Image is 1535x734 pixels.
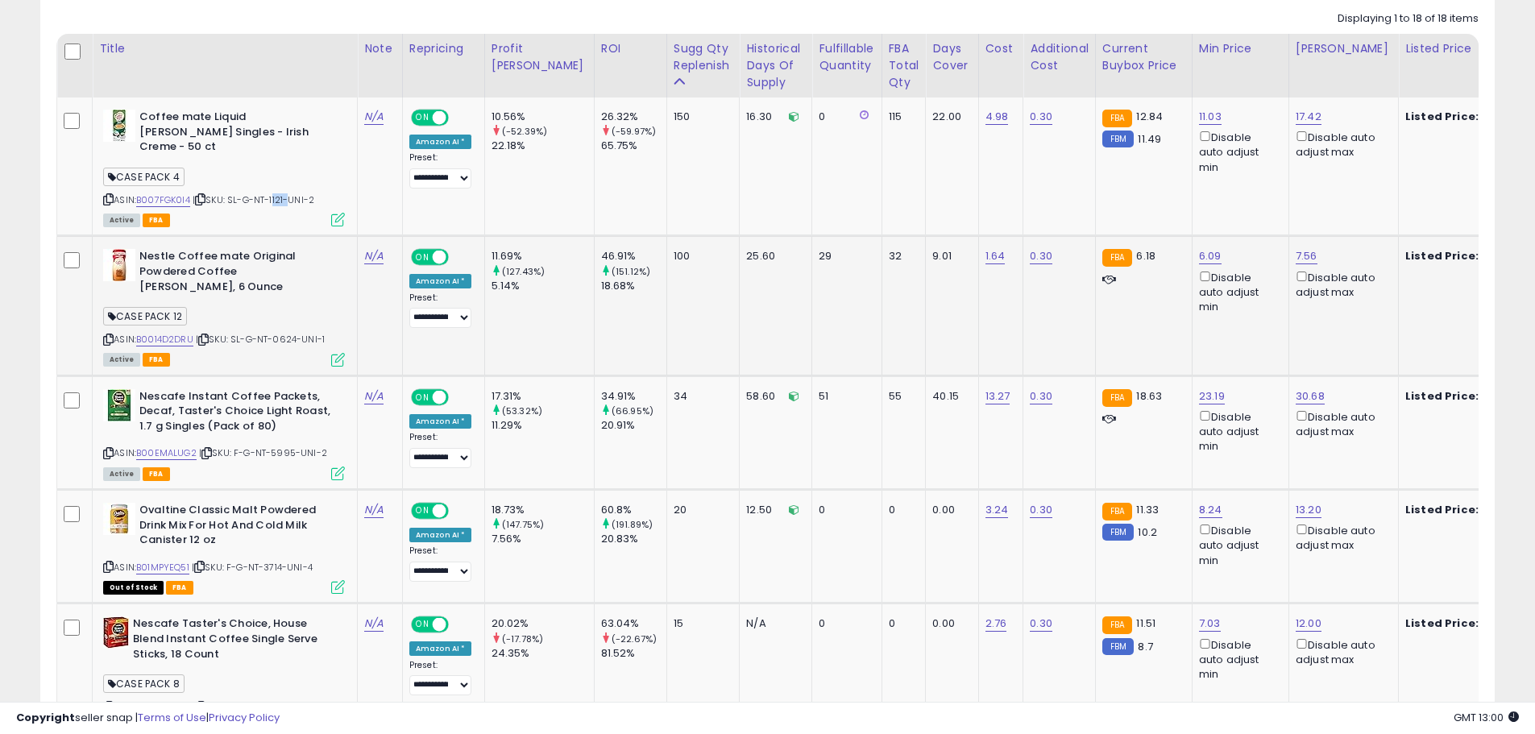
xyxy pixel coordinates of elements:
div: 17.31% [492,389,594,404]
div: Disable auto adjust min [1199,521,1276,568]
span: 8.7 [1138,639,1152,654]
div: 25.60 [746,249,799,263]
div: 11.29% [492,418,594,433]
div: Disable auto adjust max [1296,408,1386,439]
img: 414ikzd-TyL._SL40_.jpg [103,249,135,281]
div: 51 [819,389,869,404]
a: B0014D2DRU [136,333,193,346]
span: | SKU: F-G-NT-5995-UNI-2 [199,446,327,459]
div: 20.02% [492,616,594,631]
a: 0.30 [1030,502,1052,518]
div: Repricing [409,40,478,57]
a: 4.98 [985,109,1009,125]
b: Listed Price: [1405,248,1479,263]
span: CASE PACK 8 [103,674,185,693]
b: Ovaltine Classic Malt Powdered Drink Mix For Hot And Cold Milk Canister 12 oz [139,503,335,552]
div: Preset: [409,660,472,696]
div: Cost [985,40,1017,57]
div: 12.50 [746,503,799,517]
div: 0.00 [932,616,965,631]
span: All listings currently available for purchase on Amazon [103,214,140,227]
div: 9.01 [932,249,965,263]
div: Disable auto adjust min [1199,128,1276,175]
div: Current Buybox Price [1102,40,1185,74]
div: Preset: [409,292,472,329]
span: CASE PACK 4 [103,168,185,186]
small: FBM [1102,638,1134,655]
a: 6.09 [1199,248,1222,264]
img: 419nwiMTwBL._SL40_.jpg [103,503,135,535]
a: 8.24 [1199,502,1222,518]
span: FBA [143,214,170,227]
b: Listed Price: [1405,616,1479,631]
small: FBA [1102,249,1132,267]
a: B007FGK0I4 [136,193,190,207]
span: 11.49 [1138,131,1161,147]
small: (53.32%) [502,404,542,417]
div: Disable auto adjust max [1296,128,1386,160]
div: ASIN: [103,503,345,592]
a: 7.56 [1296,248,1317,264]
div: Min Price [1199,40,1282,57]
b: Listed Price: [1405,109,1479,124]
div: 18.68% [601,279,666,293]
div: Profit [PERSON_NAME] [492,40,587,74]
span: OFF [446,618,472,632]
div: Disable auto adjust max [1296,268,1386,300]
div: Days Cover [932,40,971,74]
div: FBA Total Qty [889,40,919,91]
a: 0.30 [1030,248,1052,264]
div: Amazon AI * [409,135,472,149]
small: FBA [1102,389,1132,407]
small: FBA [1102,503,1132,520]
a: N/A [364,616,384,632]
small: (151.12%) [612,265,650,278]
div: 58.60 [746,389,799,404]
a: Privacy Policy [209,710,280,725]
small: (-17.78%) [502,632,543,645]
span: 11.33 [1136,502,1159,517]
div: 18.73% [492,503,594,517]
div: 22.18% [492,139,594,153]
div: 11.69% [492,249,594,263]
a: 3.24 [985,502,1009,518]
div: 5.14% [492,279,594,293]
div: Amazon AI * [409,414,472,429]
small: FBA [1102,110,1132,127]
b: Coffee mate Liquid [PERSON_NAME] Singles - Irish Creme - 50 ct [139,110,335,159]
a: N/A [364,502,384,518]
div: 10.56% [492,110,594,124]
span: 6.18 [1136,248,1155,263]
span: All listings currently available for purchase on Amazon [103,467,140,481]
div: Disable auto adjust min [1199,636,1276,682]
div: 0 [819,616,869,631]
a: Terms of Use [138,710,206,725]
div: Disable auto adjust min [1199,268,1276,315]
div: 81.52% [601,646,666,661]
div: 20.83% [601,532,666,546]
span: All listings that are currently out of stock and unavailable for purchase on Amazon [103,581,164,595]
div: 63.04% [601,616,666,631]
div: Title [99,40,351,57]
div: 20.91% [601,418,666,433]
strong: Copyright [16,710,75,725]
div: 32 [889,249,914,263]
div: Historical Days Of Supply [746,40,805,91]
img: 51tccyaRxeL._SL40_.jpg [103,389,135,421]
span: | SKU: SL-G-NT-0624-UNI-1 [196,333,325,346]
span: FBA [166,581,193,595]
span: CASE PACK 12 [103,307,187,326]
div: Disable auto adjust max [1296,636,1386,667]
a: N/A [364,388,384,404]
div: N/A [746,616,799,631]
div: 0 [889,503,914,517]
div: 60.8% [601,503,666,517]
div: Sugg Qty Replenish [674,40,733,74]
div: Displaying 1 to 18 of 18 items [1338,11,1479,27]
span: OFF [446,111,472,125]
div: 100 [674,249,728,263]
a: 1.64 [985,248,1006,264]
div: 34.91% [601,389,666,404]
div: [PERSON_NAME] [1296,40,1392,57]
div: Preset: [409,432,472,468]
